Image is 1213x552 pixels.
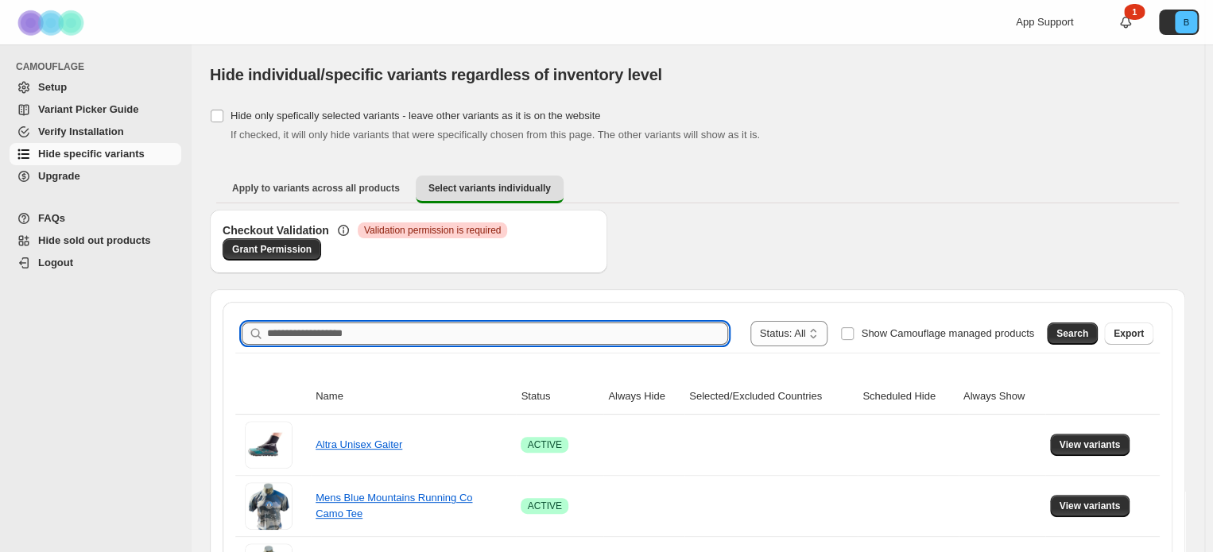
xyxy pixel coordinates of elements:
span: Variant Picker Guide [38,103,138,115]
a: Variant Picker Guide [10,98,181,121]
th: Always Show [959,379,1045,415]
img: Altra Unisex Gaiter [245,421,293,469]
button: Avatar with initials B [1159,10,1199,35]
span: App Support [1016,16,1073,28]
span: Show Camouflage managed products [861,327,1034,339]
span: Hide only spefically selected variants - leave other variants as it is on the website [231,110,600,122]
a: Upgrade [10,165,181,187]
a: Logout [10,252,181,274]
span: View variants [1060,438,1121,451]
th: Always Hide [603,379,684,415]
th: Status [516,379,603,415]
span: If checked, it will only hide variants that were specifically chosen from this page. The other va... [231,129,760,141]
span: Export [1114,327,1144,340]
span: Upgrade [38,170,80,182]
th: Name [311,379,516,415]
span: Hide specific variants [38,148,145,160]
img: Camouflage [13,1,92,44]
button: View variants [1050,495,1130,517]
a: Mens Blue Mountains Running Co Camo Tee [316,492,472,519]
th: Selected/Excluded Countries [684,379,858,415]
img: Mens Blue Mountains Running Co Camo Tee [245,482,293,530]
a: Setup [10,76,181,98]
button: Search [1047,322,1098,345]
span: Select variants individually [428,182,551,195]
span: Apply to variants across all products [232,182,400,195]
span: Grant Permission [232,243,312,256]
span: Hide individual/specific variants regardless of inventory level [210,66,662,83]
text: B [1183,17,1188,27]
span: Search [1056,327,1088,340]
a: 1 [1118,14,1134,30]
a: Grant Permission [223,238,321,261]
button: Apply to variants across all products [219,176,413,201]
a: Altra Unisex Gaiter [316,438,402,450]
span: View variants [1060,500,1121,512]
button: View variants [1050,434,1130,456]
span: Hide sold out products [38,234,151,246]
button: Select variants individually [416,176,564,203]
span: Logout [38,257,73,268]
a: Hide sold out products [10,230,181,252]
a: Hide specific variants [10,143,181,165]
span: Validation permission is required [364,224,502,237]
span: Verify Installation [38,125,124,137]
span: Setup [38,81,67,93]
span: FAQs [38,212,65,224]
span: CAMOUFLAGE [16,60,183,73]
span: Avatar with initials B [1175,11,1197,33]
h3: Checkout Validation [223,222,329,238]
div: 1 [1124,4,1145,20]
th: Scheduled Hide [858,379,959,415]
a: Verify Installation [10,121,181,143]
a: FAQs [10,207,181,230]
span: ACTIVE [527,438,561,451]
span: ACTIVE [527,500,561,512]
button: Export [1104,322,1153,345]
